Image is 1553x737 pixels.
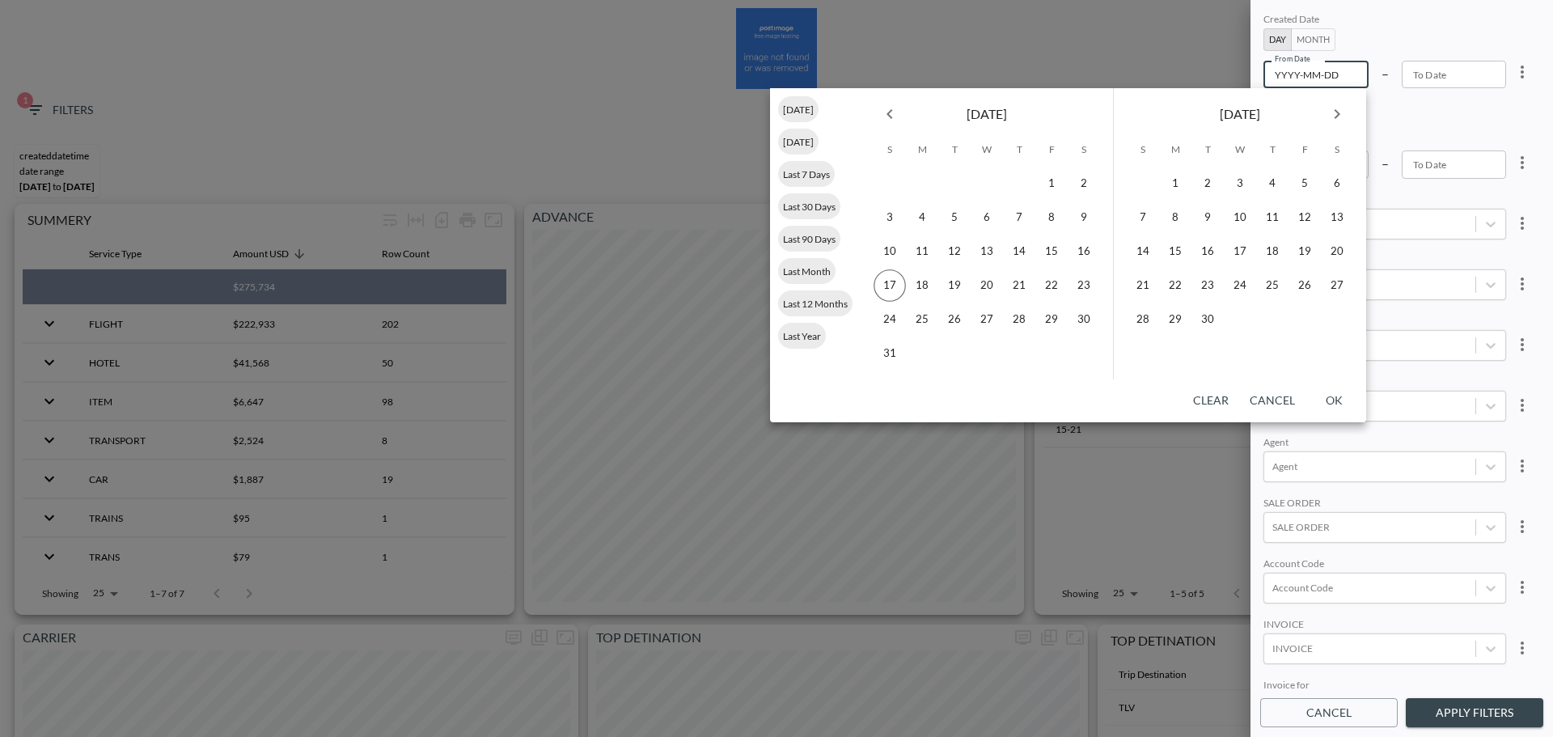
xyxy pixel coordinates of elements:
[1506,146,1538,179] button: more
[1191,201,1224,234] button: 9
[1003,201,1035,234] button: 7
[938,269,971,302] button: 19
[1159,201,1191,234] button: 8
[940,133,969,166] span: Tuesday
[874,201,906,234] button: 3
[778,323,826,349] div: Last Year
[1191,269,1224,302] button: 23
[874,235,906,268] button: 10
[1224,235,1256,268] button: 17
[778,96,819,122] div: [DATE]
[778,290,853,316] div: Last 12 Months
[971,269,1003,302] button: 20
[874,337,906,370] button: 31
[1382,154,1389,172] p: –
[778,226,840,252] div: Last 90 Days
[778,136,819,148] span: [DATE]
[971,303,1003,336] button: 27
[1289,201,1321,234] button: 12
[778,265,836,277] span: Last Month
[1506,207,1538,239] button: more
[1035,167,1068,200] button: 1
[1069,133,1098,166] span: Saturday
[938,235,971,268] button: 12
[1263,61,1369,88] input: YYYY-MM-DD
[1321,269,1353,302] button: 27
[874,98,906,130] button: Previous month
[1220,103,1260,125] span: [DATE]
[1263,103,1506,118] div: Departure Date
[1506,389,1538,421] button: more
[1003,269,1035,302] button: 21
[1003,303,1035,336] button: 28
[1224,269,1256,302] button: 24
[1224,201,1256,234] button: 10
[1321,98,1353,130] button: Next month
[778,161,835,187] div: Last 7 Days
[1005,133,1034,166] span: Thursday
[1003,235,1035,268] button: 14
[971,235,1003,268] button: 13
[874,303,906,336] button: 24
[1243,386,1301,416] button: Cancel
[1263,497,1506,512] div: SALE ORDER
[1263,679,1506,694] div: Invoice for
[1256,235,1289,268] button: 18
[1506,510,1538,543] button: more
[1035,235,1068,268] button: 15
[1290,133,1319,166] span: Friday
[906,201,938,234] button: 4
[1127,235,1159,268] button: 14
[1127,201,1159,234] button: 7
[1263,375,1506,391] div: GROUP ID
[1263,13,1506,28] div: Created Date
[1506,56,1538,88] button: more
[1263,315,1506,330] div: DATA AREA
[1289,269,1321,302] button: 26
[1068,303,1100,336] button: 30
[778,298,853,310] span: Last 12 Months
[1321,201,1353,234] button: 13
[1506,268,1538,300] button: more
[1258,133,1287,166] span: Thursday
[938,201,971,234] button: 5
[1068,167,1100,200] button: 2
[1289,167,1321,200] button: 5
[906,303,938,336] button: 25
[1225,133,1255,166] span: Wednesday
[1506,328,1538,361] button: more
[1159,235,1191,268] button: 15
[972,133,1001,166] span: Wednesday
[1035,303,1068,336] button: 29
[1191,235,1224,268] button: 16
[1068,235,1100,268] button: 16
[1321,235,1353,268] button: 20
[1506,450,1538,482] button: more
[778,168,835,180] span: Last 7 Days
[1322,133,1352,166] span: Saturday
[778,104,819,116] span: [DATE]
[1260,698,1398,728] button: Cancel
[1263,193,1506,209] div: GROUP
[1263,557,1506,573] div: Account Code
[1193,133,1222,166] span: Tuesday
[1291,28,1335,51] button: Month
[971,201,1003,234] button: 6
[906,269,938,302] button: 18
[1256,269,1289,302] button: 25
[1382,64,1389,83] p: –
[778,330,826,342] span: Last Year
[1068,201,1100,234] button: 9
[1191,303,1224,336] button: 30
[778,129,819,155] div: [DATE]
[1308,386,1360,416] button: OK
[1256,201,1289,234] button: 11
[1402,61,1507,88] input: YYYY-MM-DD
[1037,133,1066,166] span: Friday
[1068,269,1100,302] button: 23
[1035,269,1068,302] button: 22
[778,193,840,219] div: Last 30 Days
[1161,133,1190,166] span: Monday
[1406,698,1543,728] button: Apply Filters
[906,235,938,268] button: 11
